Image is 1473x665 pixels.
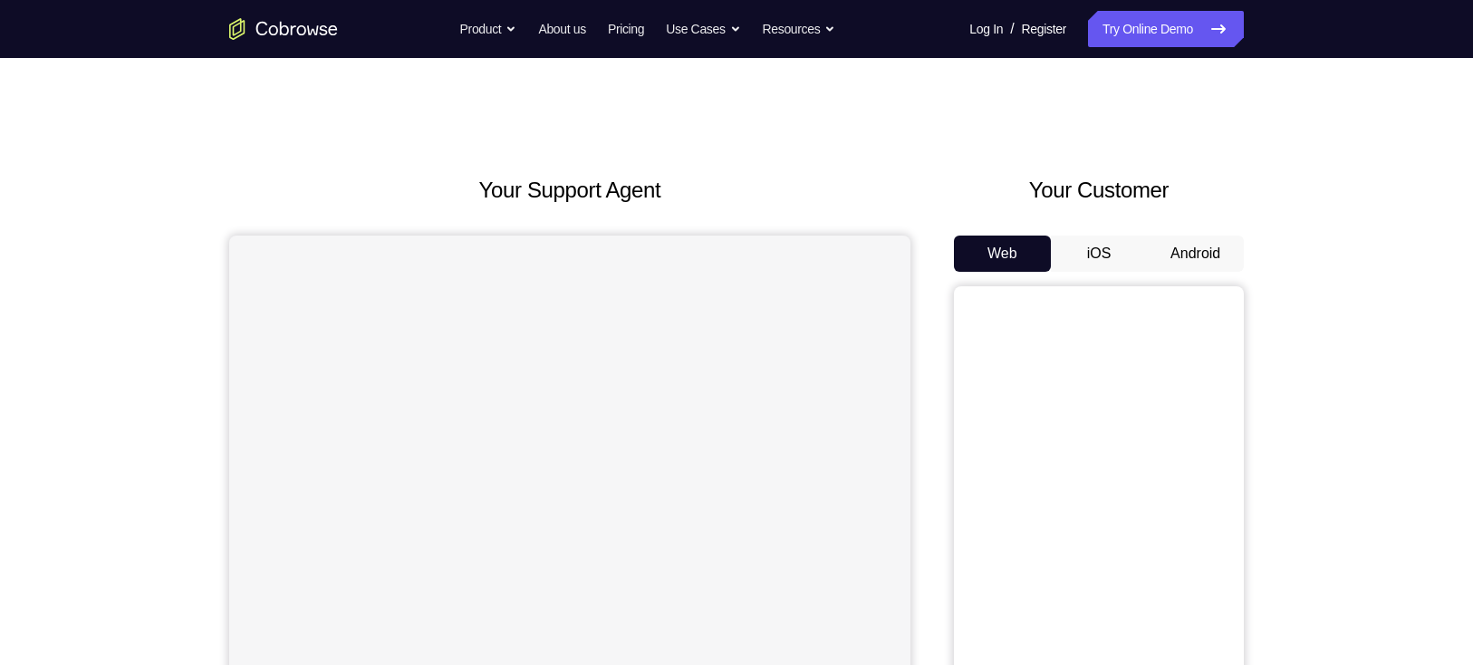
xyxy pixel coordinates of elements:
button: Resources [763,11,836,47]
h2: Your Support Agent [229,174,910,207]
a: About us [538,11,585,47]
a: Log In [969,11,1003,47]
button: Web [954,236,1051,272]
h2: Your Customer [954,174,1244,207]
button: Product [460,11,517,47]
button: Android [1147,236,1244,272]
a: Go to the home page [229,18,338,40]
span: / [1010,18,1014,40]
button: Use Cases [666,11,740,47]
a: Register [1022,11,1066,47]
button: iOS [1051,236,1148,272]
a: Pricing [608,11,644,47]
a: Try Online Demo [1088,11,1244,47]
